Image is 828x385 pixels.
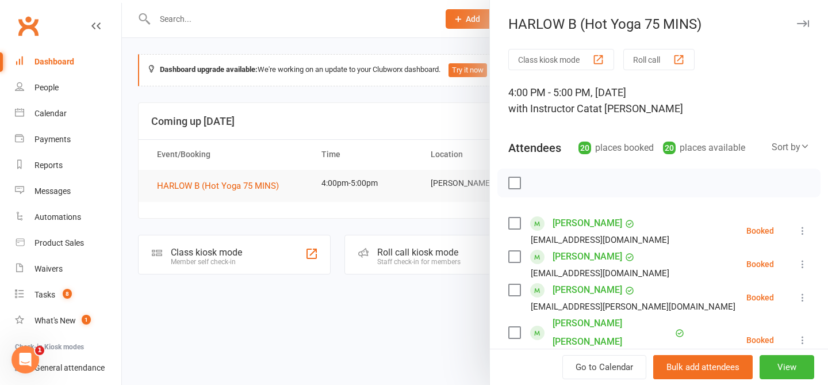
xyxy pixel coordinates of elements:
[508,85,810,117] div: 4:00 PM - 5:00 PM, [DATE]
[531,299,735,314] div: [EMAIL_ADDRESS][PERSON_NAME][DOMAIN_NAME]
[15,230,121,256] a: Product Sales
[34,57,74,66] div: Dashboard
[490,16,828,32] div: HARLOW B (Hot Yoga 75 MINS)
[15,127,121,153] a: Payments
[553,247,622,266] a: [PERSON_NAME]
[578,142,591,154] div: 20
[746,293,774,302] div: Booked
[531,232,669,247] div: [EMAIL_ADDRESS][DOMAIN_NAME]
[508,49,614,70] button: Class kiosk mode
[746,227,774,235] div: Booked
[15,153,121,178] a: Reports
[34,363,105,372] div: General attendance
[15,282,121,308] a: Tasks 8
[82,315,91,325] span: 1
[34,316,76,325] div: What's New
[663,140,745,156] div: places available
[15,49,121,75] a: Dashboard
[578,140,654,156] div: places booked
[746,336,774,344] div: Booked
[15,204,121,230] a: Automations
[623,49,695,70] button: Roll call
[35,346,44,355] span: 1
[553,314,672,351] a: [PERSON_NAME] [PERSON_NAME]
[508,140,561,156] div: Attendees
[34,238,84,247] div: Product Sales
[593,102,683,115] span: at [PERSON_NAME]
[15,355,121,381] a: General attendance kiosk mode
[15,101,121,127] a: Calendar
[14,12,43,40] a: Clubworx
[34,135,71,144] div: Payments
[34,109,67,118] div: Calendar
[34,186,71,196] div: Messages
[34,290,55,299] div: Tasks
[15,178,121,204] a: Messages
[760,355,814,379] button: View
[63,289,72,299] span: 8
[34,161,63,170] div: Reports
[15,308,121,334] a: What's New1
[663,142,676,154] div: 20
[15,256,121,282] a: Waivers
[531,266,669,281] div: [EMAIL_ADDRESS][DOMAIN_NAME]
[772,140,810,155] div: Sort by
[653,355,753,379] button: Bulk add attendees
[34,212,81,222] div: Automations
[11,346,39,373] iframe: Intercom live chat
[553,214,622,232] a: [PERSON_NAME]
[15,75,121,101] a: People
[562,355,646,379] a: Go to Calendar
[553,281,622,299] a: [PERSON_NAME]
[508,102,593,115] span: with Instructor Cat
[34,83,59,92] div: People
[746,260,774,268] div: Booked
[34,264,63,273] div: Waivers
